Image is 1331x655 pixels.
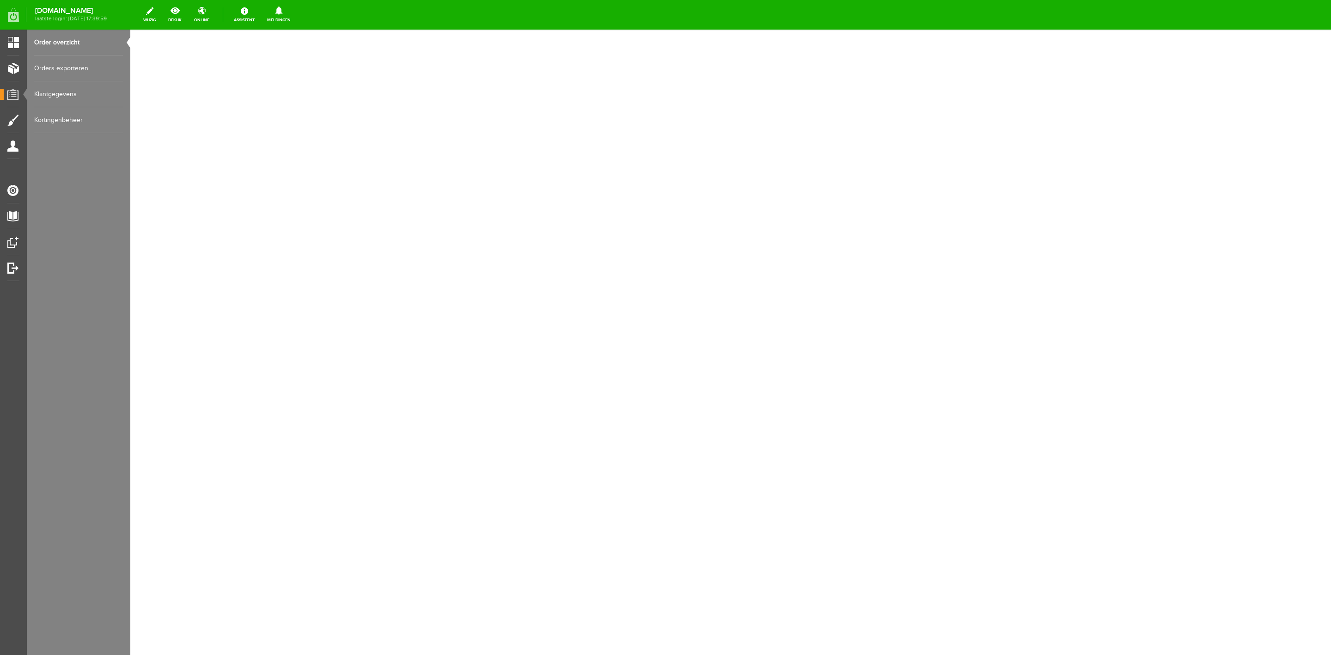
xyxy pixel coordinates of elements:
[228,5,260,25] a: Assistent
[163,5,187,25] a: bekijk
[34,107,123,133] a: Kortingenbeheer
[34,55,123,81] a: Orders exporteren
[34,30,123,55] a: Order overzicht
[34,81,123,107] a: Klantgegevens
[35,16,107,21] span: laatste login: [DATE] 17:39:59
[189,5,215,25] a: online
[262,5,296,25] a: Meldingen
[35,8,107,13] strong: [DOMAIN_NAME]
[138,5,161,25] a: wijzig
